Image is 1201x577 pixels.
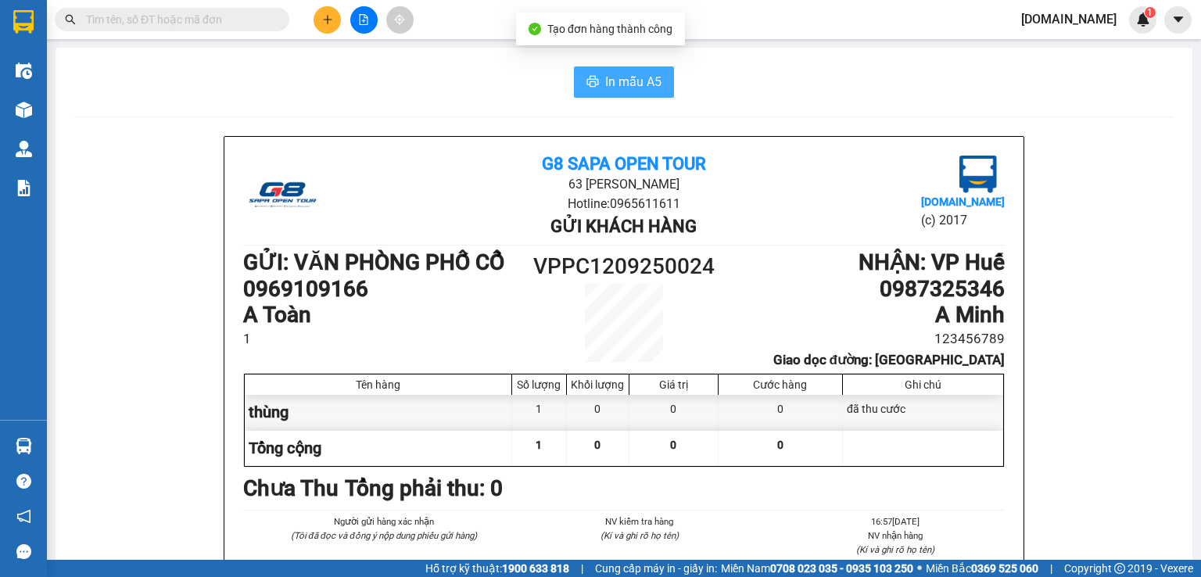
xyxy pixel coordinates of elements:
span: copyright [1114,563,1125,574]
span: 1 [1147,7,1153,18]
span: file-add [358,14,369,25]
span: Tạo đơn hàng thành công [547,23,672,35]
li: 16:57[DATE] [787,514,1005,529]
h1: VPPC1209250024 [529,249,719,284]
img: logo.jpg [959,156,997,193]
span: Tổng cộng [249,439,321,457]
span: caret-down [1171,13,1185,27]
button: aim [386,6,414,34]
span: [DOMAIN_NAME] [1009,9,1129,29]
input: Tìm tên, số ĐT hoặc mã đơn [86,11,271,28]
span: message [16,544,31,559]
span: ⚪️ [917,565,922,572]
i: (Tôi đã đọc và đồng ý nộp dung phiếu gửi hàng) [291,530,477,541]
span: Hỗ trợ kỹ thuật: [425,560,569,577]
span: Miền Nam [721,560,913,577]
li: NV kiểm tra hàng [530,514,748,529]
span: printer [586,75,599,90]
li: 123456789 [719,328,1005,349]
b: Gửi khách hàng [550,217,697,236]
img: logo-vxr [13,10,34,34]
b: Chưa Thu [243,475,339,501]
b: GỬI : VĂN PHÒNG PHỐ CỔ [243,249,504,275]
div: Cước hàng [722,378,838,391]
button: plus [314,6,341,34]
img: icon-new-feature [1136,13,1150,27]
button: file-add [350,6,378,34]
img: warehouse-icon [16,438,32,454]
i: (Kí và ghi rõ họ tên) [856,544,934,555]
span: Miền Bắc [926,560,1038,577]
b: Giao dọc đường: [GEOGRAPHIC_DATA] [773,352,1005,367]
li: Hotline: 0965611611 [370,194,877,213]
li: 63 [PERSON_NAME] [370,174,877,194]
span: 0 [594,439,600,451]
li: Người gửi hàng xác nhận [274,514,493,529]
span: check-circle [529,23,541,35]
span: search [65,14,76,25]
span: aim [394,14,405,25]
span: In mẫu A5 [605,72,661,91]
b: [DOMAIN_NAME] [921,195,1005,208]
img: warehouse-icon [16,141,32,157]
div: 0 [719,395,843,430]
span: plus [322,14,333,25]
b: NHẬN : VP Huế [859,249,1005,275]
h1: A Toàn [243,302,529,328]
b: G8 SAPA OPEN TOUR [542,154,706,174]
h1: A Minh [719,302,1005,328]
span: 1 [536,439,542,451]
div: Giá trị [633,378,714,391]
button: caret-down [1164,6,1192,34]
div: đã thu cước [843,395,1003,430]
li: 1 [243,328,529,349]
span: | [1050,560,1052,577]
strong: 0369 525 060 [971,562,1038,575]
span: Cung cấp máy in - giấy in: [595,560,717,577]
h1: 0969109166 [243,276,529,303]
span: | [581,560,583,577]
h1: 0987325346 [719,276,1005,303]
div: Tên hàng [249,378,507,391]
sup: 1 [1145,7,1156,18]
div: 1 [512,395,567,430]
img: warehouse-icon [16,63,32,79]
b: Tổng phải thu: 0 [345,475,503,501]
span: 0 [777,439,783,451]
span: notification [16,509,31,524]
strong: 0708 023 035 - 0935 103 250 [770,562,913,575]
img: solution-icon [16,180,32,196]
button: printerIn mẫu A5 [574,66,674,98]
div: 0 [567,395,629,430]
div: 0 [629,395,719,430]
span: 0 [670,439,676,451]
i: (Kí và ghi rõ họ tên) [600,530,679,541]
img: warehouse-icon [16,102,32,118]
li: (c) 2017 [921,210,1005,230]
strong: 1900 633 818 [502,562,569,575]
li: NV nhận hàng [787,529,1005,543]
div: Khối lượng [571,378,625,391]
div: Ghi chú [847,378,999,391]
span: question-circle [16,474,31,489]
div: Số lượng [516,378,562,391]
div: thùng [245,395,512,430]
img: logo.jpg [243,156,321,234]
